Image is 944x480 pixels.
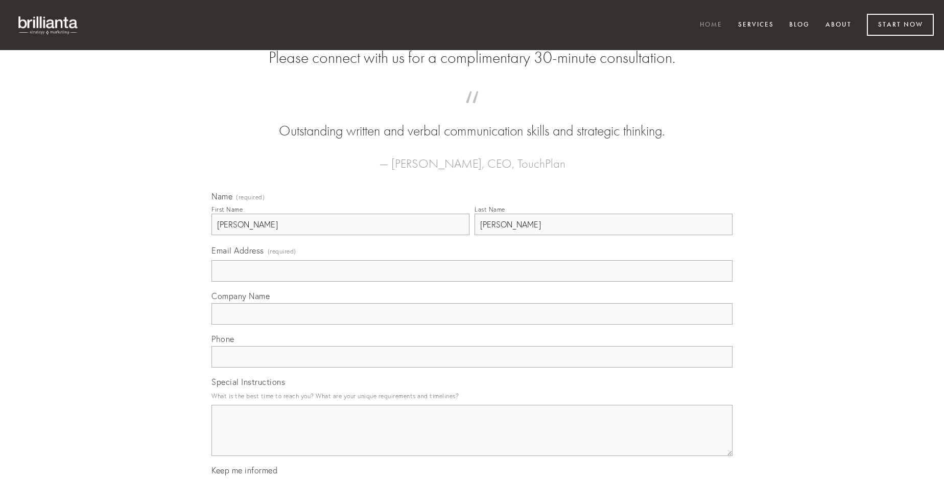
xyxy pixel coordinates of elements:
[475,205,505,213] div: Last Name
[236,194,265,200] span: (required)
[819,17,858,34] a: About
[783,17,816,34] a: Blog
[211,48,733,67] h2: Please connect with us for a complimentary 30-minute consultation.
[228,141,716,174] figcaption: — [PERSON_NAME], CEO, TouchPlan
[211,191,232,201] span: Name
[211,465,277,475] span: Keep me informed
[211,389,733,403] p: What is the best time to reach you? What are your unique requirements and timelines?
[211,245,264,256] span: Email Address
[731,17,781,34] a: Services
[228,101,716,121] span: “
[211,334,234,344] span: Phone
[867,14,934,36] a: Start Now
[211,291,270,301] span: Company Name
[211,377,285,387] span: Special Instructions
[211,205,243,213] div: First Name
[228,101,716,141] blockquote: Outstanding written and verbal communication skills and strategic thinking.
[693,17,729,34] a: Home
[10,10,87,40] img: brillianta - research, strategy, marketing
[268,244,296,258] span: (required)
